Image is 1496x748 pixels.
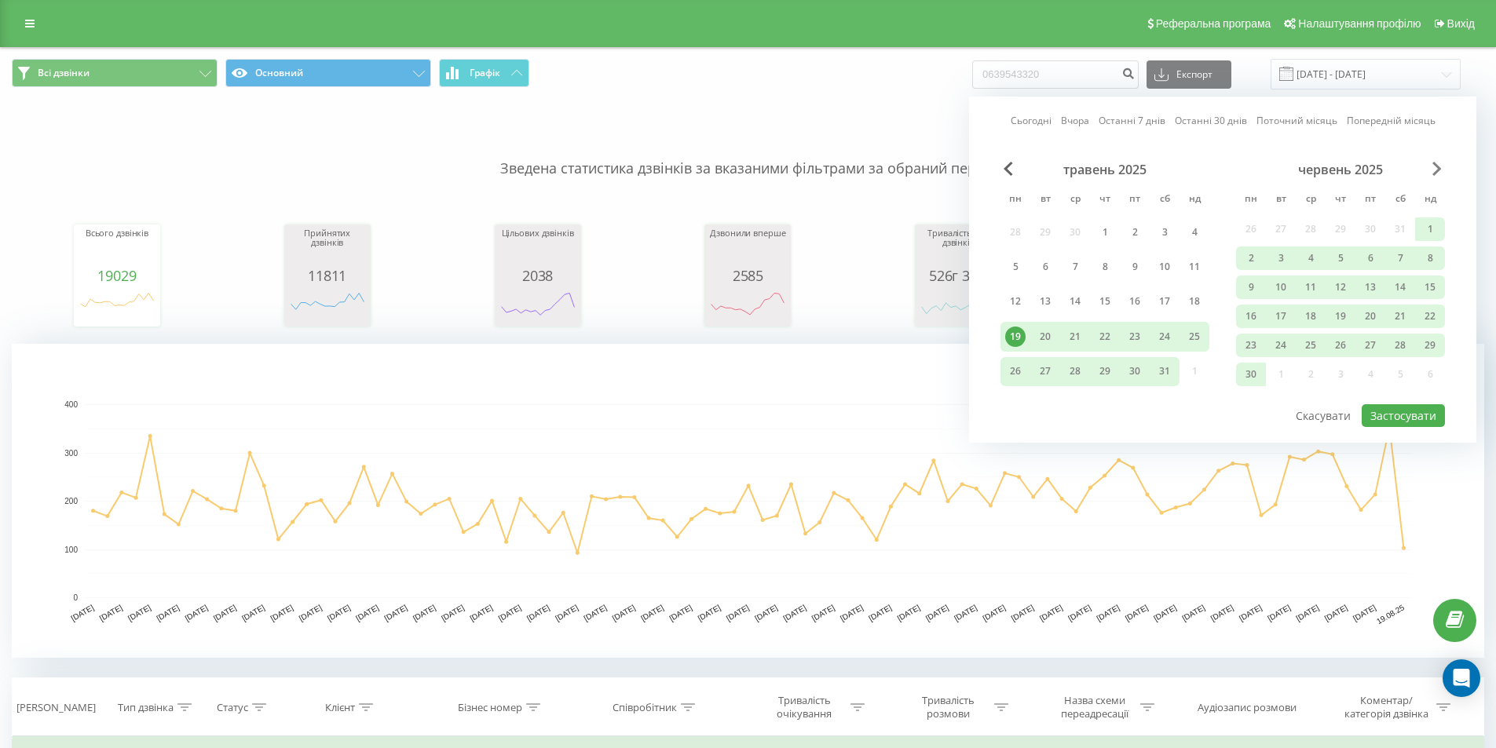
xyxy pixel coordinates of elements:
[383,603,409,622] text: [DATE]
[1099,113,1165,128] a: Останні 7 днів
[1432,162,1442,176] span: Next Month
[1066,603,1092,622] text: [DATE]
[708,268,787,283] div: 2585
[1300,306,1321,327] div: 18
[896,603,922,622] text: [DATE]
[1005,257,1026,277] div: 5
[1355,275,1385,299] div: пт 13 черв 2025 р.
[1420,306,1440,327] div: 22
[1330,277,1351,297] div: 12
[1299,188,1322,212] abbr: середа
[1147,60,1231,89] button: Експорт
[1038,603,1064,622] text: [DATE]
[1296,334,1326,357] div: ср 25 черв 2025 р.
[1030,357,1060,386] div: вт 27 трав 2025 р.
[1239,188,1263,212] abbr: понеділок
[1125,361,1145,381] div: 30
[1209,603,1235,622] text: [DATE]
[288,228,367,268] div: Прийнятих дзвінків
[1420,219,1440,239] div: 1
[288,268,367,283] div: 11811
[288,283,367,330] svg: A chart.
[1415,305,1445,328] div: нд 22 черв 2025 р.
[1030,287,1060,316] div: вт 13 трав 2025 р.
[1359,188,1382,212] abbr: п’ятниця
[708,283,787,330] svg: A chart.
[1184,257,1205,277] div: 11
[12,127,1484,179] p: Зведена статистика дзвінків за вказаними фільтрами за обраний період
[1236,275,1266,299] div: пн 9 черв 2025 р.
[1125,257,1145,277] div: 9
[1241,364,1261,385] div: 30
[1184,222,1205,243] div: 4
[981,603,1007,622] text: [DATE]
[1271,335,1291,356] div: 24
[1154,291,1175,312] div: 17
[1296,305,1326,328] div: ср 18 черв 2025 р.
[78,228,156,268] div: Всього дзвінків
[1266,246,1296,270] div: вт 3 черв 2025 р.
[1180,603,1206,622] text: [DATE]
[1330,248,1351,268] div: 5
[1360,248,1381,268] div: 6
[240,603,266,622] text: [DATE]
[1295,603,1321,622] text: [DATE]
[1241,248,1261,268] div: 2
[1180,252,1209,281] div: нд 11 трав 2025 р.
[1355,246,1385,270] div: пт 6 черв 2025 р.
[1326,334,1355,357] div: чт 26 черв 2025 р.
[1090,357,1120,386] div: чт 29 трав 2025 р.
[1030,252,1060,281] div: вт 6 трав 2025 р.
[1180,217,1209,246] div: нд 4 трав 2025 р.
[126,603,152,622] text: [DATE]
[1120,287,1150,316] div: пт 16 трав 2025 р.
[499,268,577,283] div: 2038
[1266,334,1296,357] div: вт 24 черв 2025 р.
[1035,257,1055,277] div: 6
[906,694,990,721] div: Тривалість розмови
[1033,188,1057,212] abbr: вівторок
[1198,701,1297,714] div: Аудіозапис розмови
[1124,603,1150,622] text: [DATE]
[1060,287,1090,316] div: ср 14 трав 2025 р.
[1183,188,1206,212] abbr: неділя
[1153,188,1176,212] abbr: субота
[411,603,437,622] text: [DATE]
[1390,277,1410,297] div: 14
[326,603,352,622] text: [DATE]
[1150,322,1180,351] div: сб 24 трав 2025 р.
[1241,306,1261,327] div: 16
[12,344,1484,658] div: A chart.
[611,603,637,622] text: [DATE]
[64,545,78,554] text: 100
[953,603,978,622] text: [DATE]
[1000,287,1030,316] div: пн 12 трав 2025 р.
[78,283,156,330] div: A chart.
[1156,17,1271,30] span: Реферальна програма
[1298,17,1421,30] span: Налаштування профілю
[1184,291,1205,312] div: 18
[1150,357,1180,386] div: сб 31 трав 2025 р.
[839,603,865,622] text: [DATE]
[1271,248,1291,268] div: 3
[38,67,90,79] span: Всі дзвінки
[1266,305,1296,328] div: вт 17 черв 2025 р.
[73,593,78,602] text: 0
[70,603,96,622] text: [DATE]
[1287,404,1359,427] button: Скасувати
[1125,222,1145,243] div: 2
[1000,357,1030,386] div: пн 26 трав 2025 р.
[217,701,248,714] div: Статус
[697,603,722,622] text: [DATE]
[497,603,523,622] text: [DATE]
[1095,603,1121,622] text: [DATE]
[1266,603,1292,622] text: [DATE]
[1120,322,1150,351] div: пт 23 трав 2025 р.
[1329,188,1352,212] abbr: четвер
[468,603,494,622] text: [DATE]
[12,59,218,87] button: Всі дзвінки
[1360,335,1381,356] div: 27
[1175,113,1247,128] a: Останні 30 днів
[725,603,751,622] text: [DATE]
